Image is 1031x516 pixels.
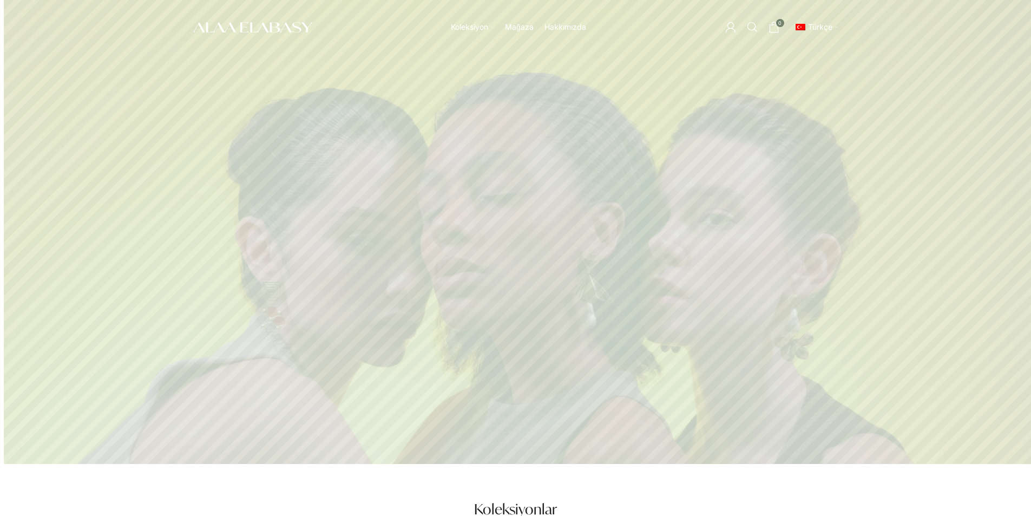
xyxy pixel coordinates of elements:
[787,16,844,38] div: İkincil navigasyon
[451,22,488,32] span: Koleksiyon
[544,16,586,38] a: Hakkımızda
[505,22,534,32] span: Mağaza
[763,16,785,38] a: 0
[808,22,832,31] span: Türkçe
[544,22,586,32] span: Hakkımızda
[193,22,312,31] a: Site logo
[793,16,838,38] a: tr_TRTürkçe
[318,16,720,38] div: Ana yönlendirici
[741,16,763,38] a: Arama
[796,24,805,30] img: Türkçe
[776,19,784,27] span: 0
[451,16,494,38] a: Koleksiyon
[505,16,534,38] a: Mağaza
